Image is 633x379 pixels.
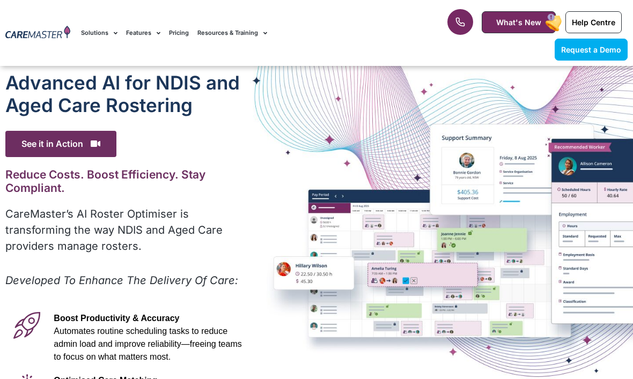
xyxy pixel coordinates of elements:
[81,15,117,51] a: Solutions
[496,18,541,27] span: What's New
[5,71,254,116] h1: Advanced Al for NDIS and Aged Care Rostering
[561,45,621,54] span: Request a Demo
[5,206,254,254] p: CareMaster’s AI Roster Optimiser is transforming the way NDIS and Aged Care providers manage rost...
[5,274,238,287] em: Developed To Enhance The Delivery Of Care:
[5,168,254,195] h2: Reduce Costs. Boost Efficiency. Stay Compliant.
[169,15,189,51] a: Pricing
[54,314,179,323] span: Boost Productivity & Accuracy
[565,11,622,33] a: Help Centre
[81,15,404,51] nav: Menu
[555,39,628,61] a: Request a Demo
[482,11,556,33] a: What's New
[5,26,70,40] img: CareMaster Logo
[572,18,615,27] span: Help Centre
[197,15,267,51] a: Resources & Training
[126,15,160,51] a: Features
[54,326,241,361] span: Automates routine scheduling tasks to reduce admin load and improve reliability—freeing teams to ...
[5,131,116,157] span: See it in Action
